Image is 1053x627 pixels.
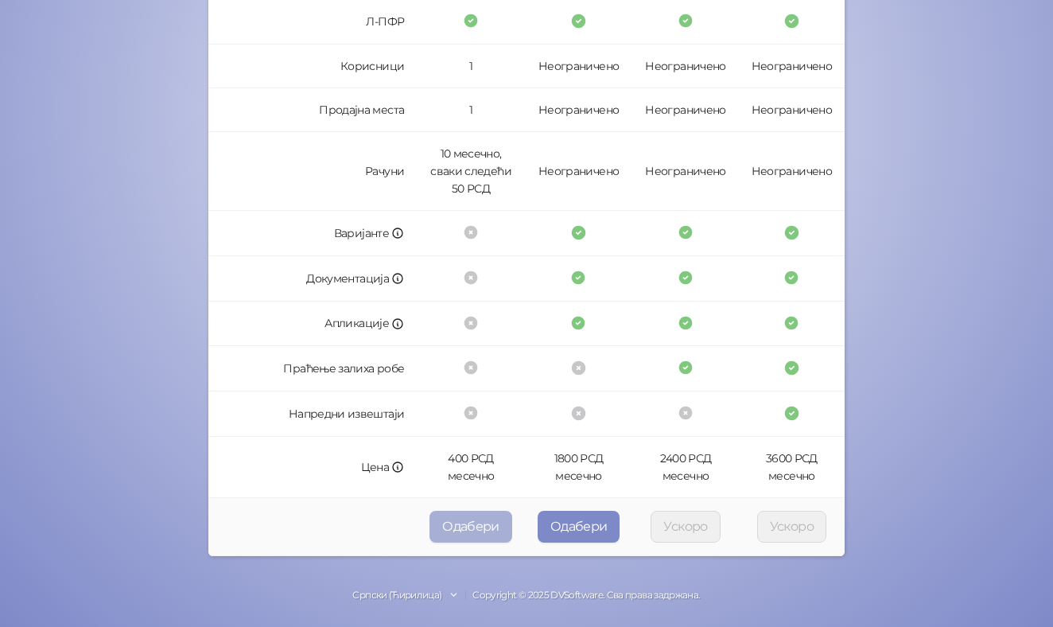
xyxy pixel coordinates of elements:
[208,437,417,498] td: Цена
[651,511,720,543] button: Ускоро
[208,346,417,391] td: Праћење залиха робе
[208,211,417,256] td: Варијанте
[417,45,525,88] td: 1
[632,437,738,498] td: 2400 РСД месечно
[739,88,845,132] td: Неограничено
[632,45,738,88] td: Неограничено
[417,437,525,498] td: 400 РСД месечно
[739,45,845,88] td: Неограничено
[208,45,417,88] td: Корисници
[208,391,417,437] td: Напредни извештаји
[429,511,512,543] button: Одабери
[757,511,826,543] button: Ускоро
[208,132,417,211] td: Рачуни
[632,132,738,211] td: Неограничено
[525,88,633,132] td: Неограничено
[352,588,441,603] div: Српски (Ћирилица)
[739,437,845,498] td: 3600 РСД месечно
[538,511,620,543] button: Одабери
[417,88,525,132] td: 1
[208,256,417,302] td: Документација
[632,88,738,132] td: Неограничено
[417,132,525,211] td: 10 месечно, сваки следећи 50 РСД
[525,437,633,498] td: 1800 РСД месечно
[208,88,417,132] td: Продајна места
[525,132,633,211] td: Неограничено
[208,302,417,347] td: Апликације
[739,132,845,211] td: Неограничено
[525,45,633,88] td: Неограничено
